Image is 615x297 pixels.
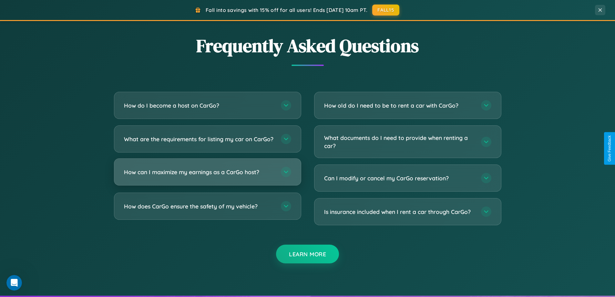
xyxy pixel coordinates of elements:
[206,7,367,13] span: Fall into savings with 15% off for all users! Ends [DATE] 10am PT.
[324,101,475,110] h3: How old do I need to be to rent a car with CarGo?
[276,245,339,263] button: Learn More
[124,135,274,143] h3: What are the requirements for listing my car on CarGo?
[114,33,501,58] h2: Frequently Asked Questions
[324,208,475,216] h3: Is insurance included when I rent a car through CarGo?
[6,275,22,291] iframe: Intercom live chat
[324,174,475,182] h3: Can I modify or cancel my CarGo reservation?
[124,101,274,110] h3: How do I become a host on CarGo?
[124,202,274,210] h3: How does CarGo ensure the safety of my vehicle?
[124,168,274,176] h3: How can I maximize my earnings as a CarGo host?
[372,5,399,16] button: FALL15
[607,135,612,162] div: Give Feedback
[324,134,475,150] h3: What documents do I need to provide when renting a car?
